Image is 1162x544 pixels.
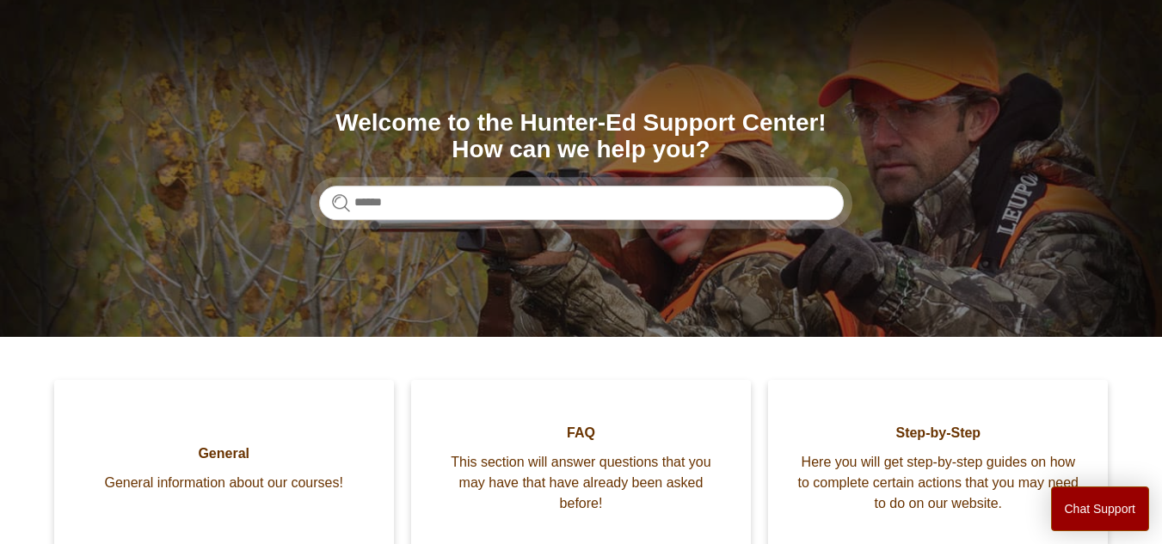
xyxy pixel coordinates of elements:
span: FAQ [437,423,725,443]
span: General information about our courses! [80,473,368,493]
input: Search [319,186,844,220]
span: Step-by-Step [794,423,1082,443]
span: This section will answer questions that you may have that have already been asked before! [437,452,725,514]
span: General [80,443,368,464]
h1: Welcome to the Hunter-Ed Support Center! How can we help you? [319,110,844,163]
button: Chat Support [1051,486,1150,531]
span: Here you will get step-by-step guides on how to complete certain actions that you may need to do ... [794,452,1082,514]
